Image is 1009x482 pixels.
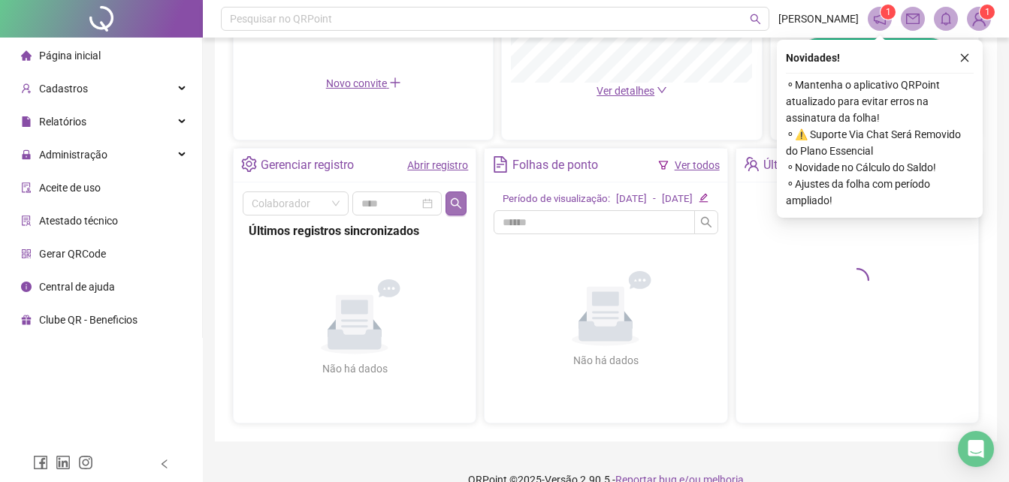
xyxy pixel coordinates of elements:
[21,149,32,160] span: lock
[959,53,970,63] span: close
[700,216,712,228] span: search
[56,455,71,470] span: linkedin
[873,12,887,26] span: notification
[744,156,760,172] span: team
[958,431,994,467] div: Open Intercom Messenger
[985,7,990,17] span: 1
[39,116,86,128] span: Relatórios
[597,85,654,97] span: Ver detalhes
[39,248,106,260] span: Gerar QRCode
[21,182,32,193] span: audit
[786,126,974,159] span: ⚬ ⚠️ Suporte Via Chat Será Removido do Plano Essencial
[658,160,669,170] span: filter
[21,282,32,292] span: info-circle
[881,5,896,20] sup: 1
[675,159,720,171] a: Ver todos
[662,191,693,207] div: [DATE]
[39,215,118,227] span: Atestado técnico
[597,85,667,97] a: Ver detalhes down
[39,314,137,326] span: Clube QR - Beneficios
[159,459,170,469] span: left
[939,12,953,26] span: bell
[21,116,32,127] span: file
[285,360,424,377] div: Não há dados
[407,159,468,171] a: Abrir registro
[39,50,101,62] span: Página inicial
[886,7,891,17] span: 1
[78,455,93,470] span: instagram
[261,152,354,178] div: Gerenciar registro
[699,193,708,203] span: edit
[21,215,32,226] span: solution
[968,8,990,30] img: 89704
[786,77,974,126] span: ⚬ Mantenha o aplicativo QRPoint atualizado para evitar erros na assinatura da folha!
[503,191,610,207] div: Período de visualização:
[39,281,115,293] span: Central de ajuda
[750,14,761,25] span: search
[778,11,859,27] span: [PERSON_NAME]
[21,315,32,325] span: gift
[249,221,461,240] div: Últimos registros sincronizados
[786,50,840,66] span: Novidades !
[786,159,974,176] span: ⚬ Novidade no Cálculo do Saldo!
[39,182,101,194] span: Aceite de uso
[389,77,401,89] span: plus
[786,176,974,209] span: ⚬ Ajustes da folha com período ampliado!
[536,352,675,369] div: Não há dados
[39,149,107,161] span: Administração
[326,77,401,89] span: Novo convite
[492,156,508,172] span: file-text
[616,191,647,207] div: [DATE]
[653,191,656,207] div: -
[450,197,462,209] span: search
[21,249,32,259] span: qrcode
[241,156,257,172] span: setting
[33,455,48,470] span: facebook
[512,152,598,178] div: Folhas de ponto
[840,263,874,297] span: loading
[763,152,930,178] div: Últimos registros sincronizados
[980,5,995,20] sup: Atualize o seu contato no menu Meus Dados
[906,12,920,26] span: mail
[657,85,667,95] span: down
[21,83,32,94] span: user-add
[39,83,88,95] span: Cadastros
[21,50,32,61] span: home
